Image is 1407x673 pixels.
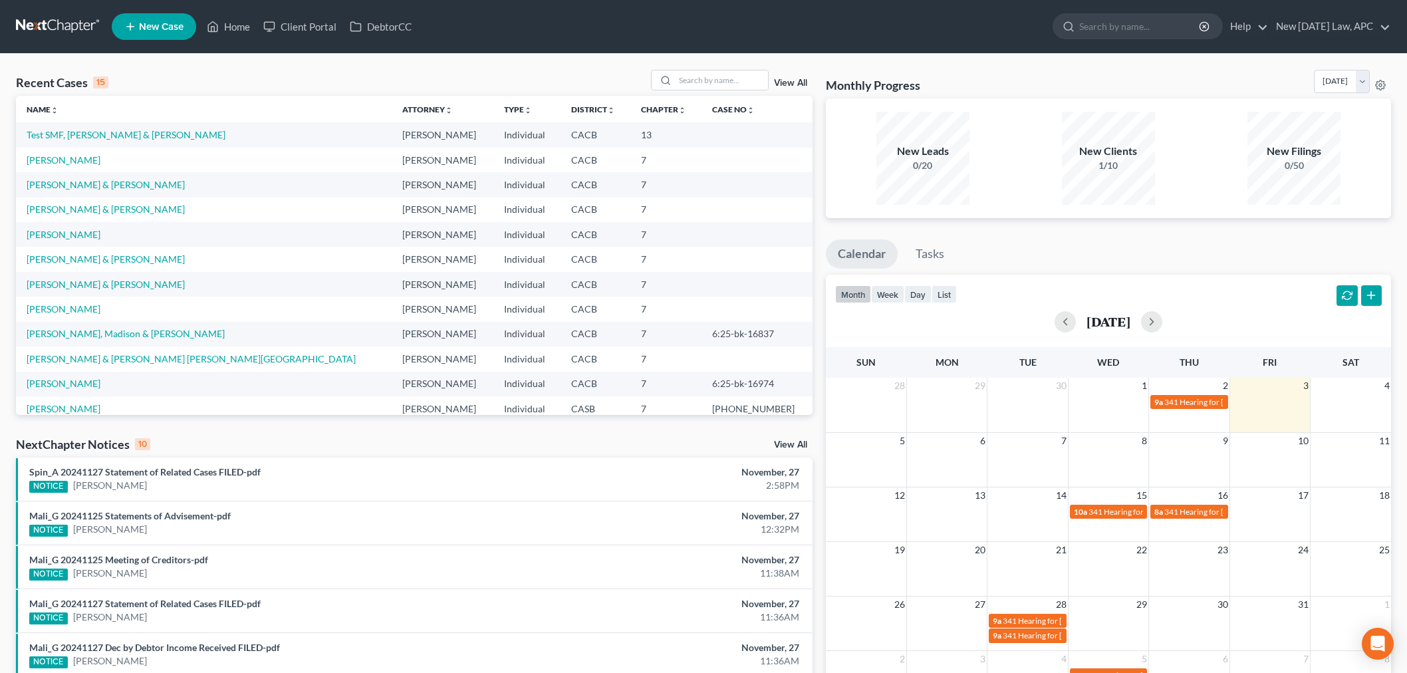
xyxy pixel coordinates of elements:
td: 6:25-bk-16837 [702,322,813,346]
td: CACB [561,372,630,396]
div: NOTICE [29,569,68,581]
a: View All [774,78,807,88]
span: 8a [1154,507,1163,517]
span: 5 [1140,651,1148,667]
a: Calendar [826,239,898,269]
span: 30 [1216,597,1229,612]
td: CACB [561,148,630,172]
a: [PERSON_NAME] [73,479,147,492]
td: [PERSON_NAME] [392,172,493,197]
td: [PERSON_NAME] [392,148,493,172]
span: 7 [1060,433,1068,449]
div: New Clients [1062,144,1155,159]
td: 7 [630,346,702,371]
div: 12:32PM [551,523,799,536]
span: 20 [973,542,987,558]
td: [PERSON_NAME] [392,222,493,247]
a: [PERSON_NAME] [73,654,147,668]
a: Districtunfold_more [571,104,615,114]
span: 12 [893,487,906,503]
a: [PERSON_NAME] [73,610,147,624]
div: NOTICE [29,481,68,493]
td: CACB [561,122,630,147]
td: 13 [630,122,702,147]
a: [PERSON_NAME] & [PERSON_NAME] [27,279,185,290]
i: unfold_more [445,106,453,114]
span: 341 Hearing for [PERSON_NAME] [1088,507,1208,517]
div: 10 [135,438,150,450]
td: [PERSON_NAME] [392,198,493,222]
td: CACB [561,272,630,297]
td: Individual [493,172,561,197]
div: Open Intercom Messenger [1362,628,1394,660]
span: 17 [1297,487,1310,503]
a: [PERSON_NAME] [27,229,100,240]
span: Thu [1180,356,1199,368]
td: 7 [630,322,702,346]
td: CACB [561,222,630,247]
a: [PERSON_NAME] [27,154,100,166]
td: Individual [493,122,561,147]
span: Tue [1019,356,1037,368]
div: 15 [93,76,108,88]
div: New Leads [876,144,969,159]
i: unfold_more [51,106,59,114]
td: Individual [493,322,561,346]
span: 26 [893,597,906,612]
span: Wed [1097,356,1119,368]
td: Individual [493,372,561,396]
td: CACB [561,322,630,346]
a: Nameunfold_more [27,104,59,114]
a: Chapterunfold_more [641,104,686,114]
td: Individual [493,297,561,321]
span: 4 [1060,651,1068,667]
td: 7 [630,272,702,297]
div: 11:36AM [551,610,799,624]
span: 16 [1216,487,1229,503]
div: New Filings [1247,144,1341,159]
input: Search by name... [675,70,768,90]
td: 7 [630,297,702,321]
td: 7 [630,372,702,396]
td: [PERSON_NAME] [392,372,493,396]
div: 0/20 [876,159,969,172]
td: [PERSON_NAME] [392,346,493,371]
span: 2 [1221,378,1229,394]
td: Individual [493,198,561,222]
td: 7 [630,198,702,222]
span: 30 [1055,378,1068,394]
span: 14 [1055,487,1068,503]
td: Individual [493,272,561,297]
span: 341 Hearing for [PERSON_NAME] [1164,397,1283,407]
a: Case Nounfold_more [712,104,755,114]
span: 5 [898,433,906,449]
span: 28 [893,378,906,394]
td: Individual [493,148,561,172]
div: NOTICE [29,612,68,624]
a: Tasks [904,239,956,269]
div: 11:36AM [551,654,799,668]
td: Individual [493,247,561,271]
td: [PERSON_NAME] [392,122,493,147]
i: unfold_more [607,106,615,114]
a: [PERSON_NAME] [73,523,147,536]
span: 21 [1055,542,1068,558]
td: [PERSON_NAME] [392,297,493,321]
a: [PERSON_NAME] & [PERSON_NAME] [27,179,185,190]
button: week [871,285,904,303]
td: [PERSON_NAME] [392,322,493,346]
div: November, 27 [551,553,799,567]
a: Client Portal [257,15,343,39]
td: CASB [561,396,630,421]
a: New [DATE] Law, APC [1269,15,1390,39]
td: 7 [630,396,702,421]
button: day [904,285,932,303]
span: 4 [1383,378,1391,394]
span: New Case [139,22,184,32]
a: Home [200,15,257,39]
a: DebtorCC [343,15,418,39]
span: 9a [993,616,1001,626]
a: [PERSON_NAME] [73,567,147,580]
span: 25 [1378,542,1391,558]
a: Mali_G 20241125 Statements of Advisement-pdf [29,510,231,521]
